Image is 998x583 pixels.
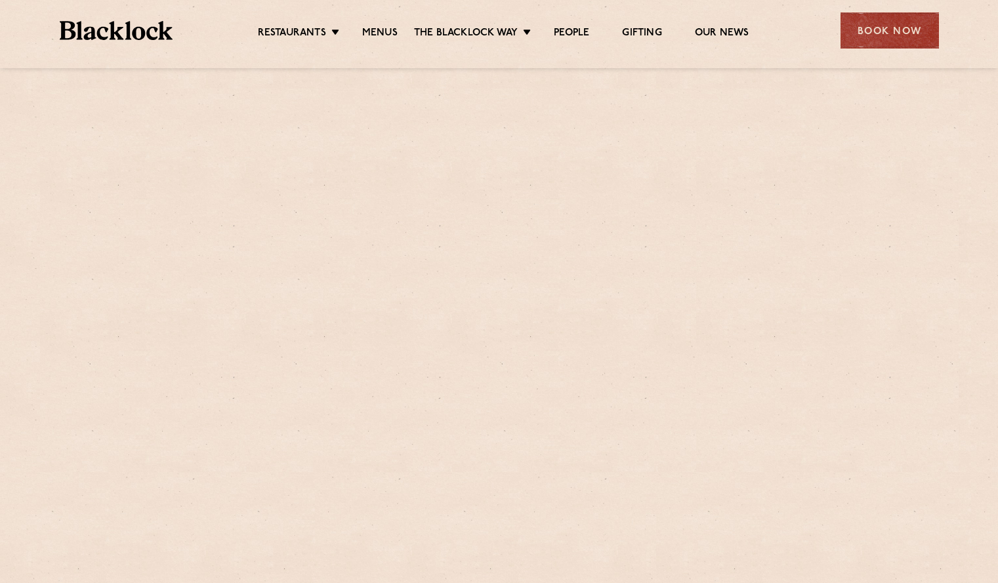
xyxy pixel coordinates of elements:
a: Restaurants [258,27,326,41]
a: Gifting [622,27,661,41]
a: The Blacklock Way [414,27,518,41]
a: Our News [695,27,749,41]
a: People [554,27,589,41]
div: Book Now [841,12,939,49]
a: Menus [362,27,398,41]
img: BL_Textured_Logo-footer-cropped.svg [60,21,173,40]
